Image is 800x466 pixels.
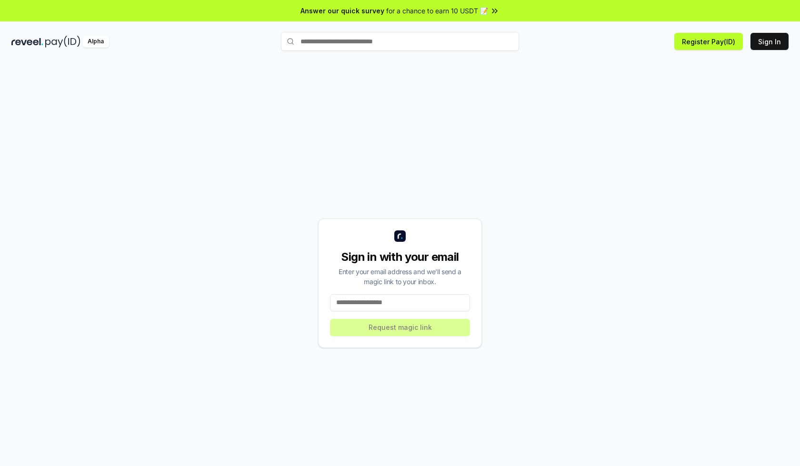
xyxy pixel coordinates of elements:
img: reveel_dark [11,36,43,48]
img: pay_id [45,36,80,48]
div: Enter your email address and we’ll send a magic link to your inbox. [330,267,470,287]
button: Sign In [750,33,789,50]
button: Register Pay(ID) [674,33,743,50]
span: for a chance to earn 10 USDT 📝 [386,6,488,16]
div: Sign in with your email [330,249,470,265]
div: Alpha [82,36,109,48]
span: Answer our quick survey [300,6,384,16]
img: logo_small [394,230,406,242]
